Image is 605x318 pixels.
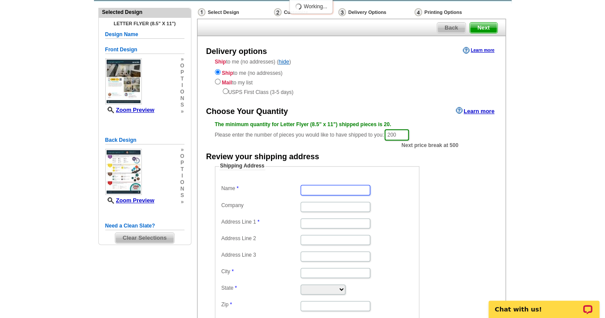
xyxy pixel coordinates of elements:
[180,166,184,173] span: t
[414,8,422,16] img: Printing Options & Summary
[105,21,184,26] h4: Letter Flyer (8.5" x 11")
[221,251,300,259] label: Address Line 3
[197,8,273,19] div: Select Design
[222,70,233,76] strong: Ship
[206,46,267,57] div: Delivery options
[180,179,184,186] span: o
[463,47,494,54] a: Learn more
[222,80,232,86] strong: Mail
[99,8,191,16] div: Selected Design
[483,291,605,318] iframe: LiveChat chat widget
[221,268,300,275] label: City
[105,222,184,230] h5: Need a Clean Slate?
[221,202,300,209] label: Company
[198,8,205,16] img: Select Design
[105,149,142,195] img: small-thumb.jpg
[456,107,495,114] a: Learn more
[221,185,300,192] label: Name
[215,67,488,96] div: to me (no addresses) to my list
[206,106,288,117] div: Choose Your Quantity
[221,218,300,226] label: Address Line 1
[470,23,497,33] span: Next
[180,95,184,102] span: n
[401,141,458,149] span: Next price break at 500
[180,76,184,82] span: t
[105,30,184,39] h5: Design Name
[115,233,174,243] span: Clear Selections
[180,63,184,69] span: o
[105,197,154,204] a: Zoom Preview
[180,69,184,76] span: p
[295,3,302,10] img: loading...
[180,160,184,166] span: p
[338,8,414,19] div: Delivery Options
[221,285,300,292] label: State
[437,22,466,33] a: Back
[105,46,184,54] h5: Front Design
[180,56,184,63] span: »
[105,136,184,144] h5: Back Design
[221,235,300,242] label: Address Line 2
[180,153,184,160] span: o
[105,58,142,104] img: small-thumb.jpg
[215,121,488,141] div: Please enter the number of pieces you would like to have shipped to you:
[215,59,226,65] strong: Ship
[180,192,184,199] span: s
[215,121,488,128] div: The minimum quantity for Letter Flyer (8.5" x 11") shipped pieces is 20.
[180,108,184,115] span: »
[180,89,184,95] span: o
[180,199,184,205] span: »
[437,23,465,33] span: Back
[338,8,346,16] img: Delivery Options
[274,8,281,16] img: Customize
[105,107,154,113] a: Zoom Preview
[273,8,338,17] div: Customize
[219,162,265,170] legend: Shipping Address
[180,147,184,153] span: »
[278,58,289,65] a: hide
[215,87,488,96] div: USPS First Class (3-5 days)
[180,82,184,89] span: i
[180,173,184,179] span: i
[414,8,491,17] div: Printing Options
[197,58,505,96] div: to me (no addresses) ( )
[180,102,184,108] span: s
[180,186,184,192] span: n
[221,301,300,308] label: Zip
[206,151,319,163] div: Review your shipping address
